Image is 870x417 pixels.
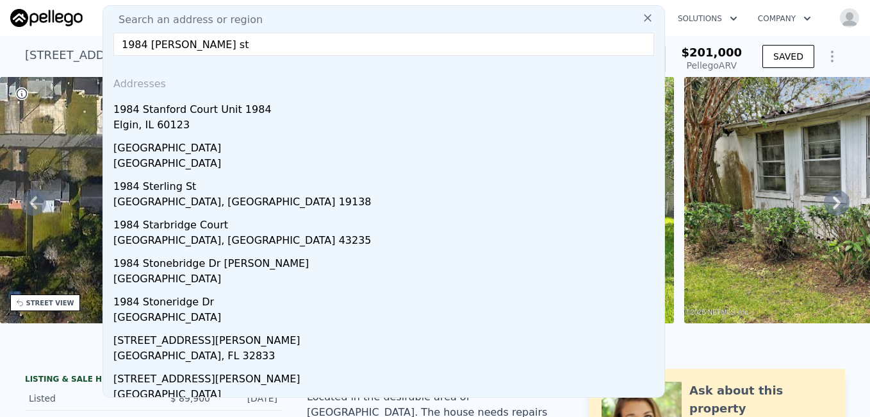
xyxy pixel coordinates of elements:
button: Solutions [668,7,748,30]
div: [GEOGRAPHIC_DATA] [113,310,659,328]
div: [GEOGRAPHIC_DATA] [113,135,659,156]
div: Listed [29,392,143,405]
div: LISTING & SALE HISTORY [25,374,281,387]
div: [STREET_ADDRESS][PERSON_NAME] [113,366,659,387]
img: avatar [839,8,860,28]
img: Pellego [10,9,83,27]
div: [GEOGRAPHIC_DATA], FL 32833 [113,348,659,366]
span: Search an address or region [108,12,263,28]
input: Enter an address, city, region, neighborhood or zip code [113,33,654,56]
div: 1984 Stonebridge Dr [PERSON_NAME] [113,251,659,271]
div: [GEOGRAPHIC_DATA], [GEOGRAPHIC_DATA] 43235 [113,233,659,251]
div: [STREET_ADDRESS][PERSON_NAME] [113,328,659,348]
div: [DATE] [220,392,277,405]
div: Pellego ARV [681,59,742,72]
button: Show Options [819,44,845,69]
div: 1984 Sterling St [113,174,659,194]
span: $ 89,900 [170,393,210,404]
div: STREET VIEW [26,298,74,308]
button: Company [748,7,821,30]
div: 1984 Starbridge Court [113,212,659,233]
div: [GEOGRAPHIC_DATA] [113,271,659,289]
div: 1984 Stoneridge Dr [113,289,659,310]
div: [GEOGRAPHIC_DATA] [113,156,659,174]
div: [STREET_ADDRESS][PERSON_NAME] , [GEOGRAPHIC_DATA] , FL 32210 [25,46,425,64]
div: [GEOGRAPHIC_DATA], [GEOGRAPHIC_DATA] 19138 [113,194,659,212]
span: $201,000 [681,46,742,59]
div: [GEOGRAPHIC_DATA] [113,387,659,405]
div: Addresses [108,66,659,97]
button: SAVED [762,45,814,68]
div: Elgin, IL 60123 [113,117,659,135]
div: 1984 Stanford Court Unit 1984 [113,97,659,117]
